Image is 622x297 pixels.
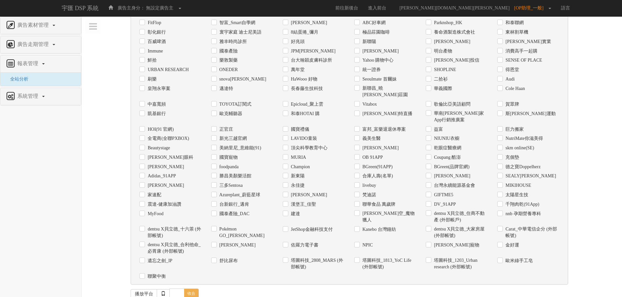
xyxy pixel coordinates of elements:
label: [PERSON_NAME] [289,20,327,26]
span: 系統管理 [16,93,41,99]
label: 新聯昌_曉[PERSON_NAME]莊園 [361,85,416,98]
label: Beautystage [146,145,170,151]
span: 報表管理 [16,61,41,66]
label: dentsu X貝立德_十六茶 (外部帳號) [146,226,201,239]
a: 系統管理 [5,91,76,102]
label: LAVIDO童裝 [289,135,317,142]
label: 8結蛋捲_彌月 [289,29,318,36]
label: SEALY[PERSON_NAME] [504,173,556,179]
label: [PERSON_NAME] [361,48,399,54]
label: snova[PERSON_NAME] [218,76,266,82]
label: 巨力搬家 [504,126,524,133]
span: [OP助理_一般] [514,6,547,10]
label: 美納里尼_意維能(91) [218,145,261,151]
a: 廣告素材管理 [5,20,76,31]
label: 國寶寵物 [218,154,238,161]
label: 遺忘之劍_IP [146,258,172,264]
label: dentsu X貝立德_住商不動產 (外部帳戶) [432,210,487,223]
label: SHOPLINE [432,67,456,73]
label: Azureplant_蔚藍星球 [218,192,260,198]
label: MIKIHOUSE [504,182,531,189]
span: [PERSON_NAME][DOMAIN_NAME][PERSON_NAME] [396,6,513,10]
label: MURIA [289,154,306,161]
label: 聯聚中衡 [146,273,166,280]
span: 廣告主身分： [118,6,145,10]
label: 台灣永續能源基金會 [432,182,475,189]
label: 梵迪諾 [361,192,376,198]
label: 皇翔永寧案 [146,85,170,92]
label: MyFood [146,211,163,217]
span: 廣告素材管理 [16,22,52,28]
label: 華南[PERSON_NAME]家App行銷推廣案 [432,110,487,123]
label: JetShop金融科技支付 [289,226,333,233]
label: 賀眾牌 [504,101,519,108]
label: 充個墊 [504,154,519,161]
label: HaWooo 好物 [289,76,317,82]
label: 國泰產險_DAC [218,211,250,217]
label: 萬年堂 [289,67,305,73]
label: Immune [146,48,163,54]
a: 廣告走期管理 [5,39,76,50]
label: [PERSON_NAME]寵物 [432,242,479,248]
a: 全站分析 [5,77,28,82]
label: 得恩堂 [504,67,519,73]
label: 舒比尿布 [218,258,238,264]
label: 凱基銀行 [146,111,166,117]
label: dentsu X貝立德_大家房屋 (外部帳號) [432,226,487,239]
label: 三多Sentosa [218,182,243,189]
label: 震達-健康加油讚 [146,201,181,208]
label: NutriMate你滋美得 [504,135,543,142]
label: Champion [289,164,310,170]
label: OB 91APP [361,154,383,161]
label: [PERSON_NAME] [432,173,470,179]
label: 德之寶Doppelherz [504,164,540,170]
label: 塔圖科技_2808_MARS (外部帳號) [289,257,344,270]
label: Adidas_91APP [146,173,176,179]
span: 無設定廣告主 [146,6,173,10]
label: 寰宇家庭 迪士尼美語 [218,29,262,36]
label: [PERSON_NAME]空_魔物獵人 [361,210,416,223]
label: 益富 [432,126,443,133]
label: 頂尖科學教育中心 [289,145,327,151]
label: 富邦_富樂退退休專案 [361,126,406,133]
label: NPIC [361,242,373,248]
label: 金好運 [504,242,519,248]
label: Yahoo 購物中心 [361,57,393,64]
label: Epicloud_聚上雲 [289,101,324,108]
label: 新東陽 [289,173,305,179]
label: 極品莊園咖啡 [361,29,390,36]
label: 智富_Smart自學網 [218,20,255,26]
a: 報表管理 [5,59,76,69]
label: 佐羅力電子書 [289,242,318,248]
label: 消費高手一起購 [504,48,537,54]
label: 百威啤酒 [146,38,166,45]
label: [PERSON_NAME]實業 [504,38,551,45]
label: [PERSON_NAME] [432,38,470,45]
label: 好兆頭 [289,38,305,45]
label: FitFlop [146,20,161,26]
label: Cole Haan [504,85,525,92]
label: 養命酒製造株式會社 [432,29,475,36]
label: 歌倫比亞美語顧問 [432,101,470,108]
label: ONEDER [218,67,238,73]
label: [PERSON_NAME]特直播 [361,111,412,117]
label: livebuy [361,182,376,189]
label: [PERSON_NAME]投信 [432,57,479,64]
label: 中嘉寬頻 [146,101,166,108]
label: 和泰HOTAI 購 [289,111,320,117]
label: GIFTME5 [432,192,453,198]
label: 台新銀行_邁肯 [218,201,249,208]
label: 刷樂 [146,76,157,82]
label: 乾眼症醫療網 [432,145,461,151]
label: 永佳捷 [289,182,305,189]
label: BGreen(91APP) [361,164,393,170]
label: 和泰聯網 [504,20,524,26]
label: 雅丰時尚診所 [218,38,247,45]
label: 塔圖科技_1813_YoC Life (外部帳號) [361,257,416,270]
label: 新光三越官網 [218,135,247,142]
label: Kanebo 台灣鐘紡 [361,226,396,233]
label: 邁達特 [218,85,233,92]
label: URBAN RESEARCH [146,67,189,73]
label: 樂敦製藥 [218,57,238,64]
